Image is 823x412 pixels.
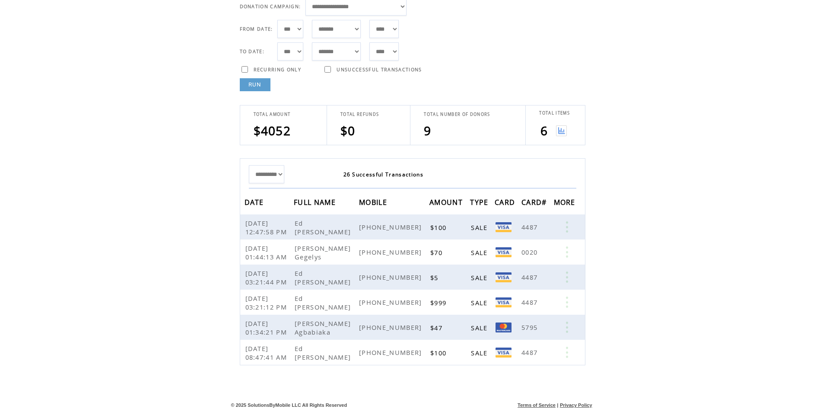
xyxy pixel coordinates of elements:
a: CARD [495,199,517,204]
img: VISA [496,247,512,257]
img: Visa [496,297,512,307]
span: [DATE] 01:34:21 PM [245,319,289,336]
span: SALE [471,248,489,257]
span: $999 [430,298,448,307]
span: 6 [540,122,548,139]
span: TOTAL NUMBER OF DONORS [424,112,490,117]
span: TOTAL AMOUNT [254,112,291,117]
span: 4487 [521,223,540,231]
span: Ed [PERSON_NAME] [295,269,353,286]
span: $100 [430,348,448,357]
span: RECURRING ONLY [254,67,302,73]
span: Ed [PERSON_NAME] [295,294,353,311]
span: Ed [PERSON_NAME] [295,344,353,361]
span: [PHONE_NUMBER] [359,223,424,231]
span: $4052 [254,122,291,139]
span: [PERSON_NAME] Gegelys [295,244,351,261]
span: [DATE] 12:47:58 PM [245,219,289,236]
span: [PHONE_NUMBER] [359,323,424,332]
span: © 2025 SolutionsByMobile LLC All Rights Reserved [231,402,347,408]
span: 5795 [521,323,540,332]
span: 9 [424,122,431,139]
span: MORE [554,195,578,211]
a: RUN [240,78,270,91]
span: SALE [471,298,489,307]
span: [PHONE_NUMBER] [359,248,424,256]
span: CARD# [521,195,549,211]
span: 26 Successful Transactions [343,171,424,178]
a: CARD# [521,199,549,204]
a: Privacy Policy [560,402,592,408]
span: [PHONE_NUMBER] [359,348,424,357]
a: AMOUNT [429,199,465,204]
span: FULL NAME [294,195,338,211]
span: 4487 [521,273,540,281]
span: SALE [471,223,489,232]
span: TOTAL ITEMS [539,110,570,116]
span: SALE [471,273,489,282]
span: Ed [PERSON_NAME] [295,219,353,236]
img: View graph [556,125,567,136]
span: DATE [245,195,266,211]
span: TYPE [470,195,490,211]
span: SALE [471,323,489,332]
a: DATE [245,199,266,204]
a: TYPE [470,199,490,204]
span: TO DATE: [240,48,265,54]
span: $5 [430,273,441,282]
span: [DATE] 03:21:12 PM [245,294,289,311]
span: 4487 [521,348,540,357]
span: [PERSON_NAME] Agbabiaka [295,319,351,336]
span: $47 [430,323,445,332]
span: $100 [430,223,448,232]
span: SALE [471,348,489,357]
span: [DATE] 03:21:44 PM [245,269,289,286]
span: AMOUNT [429,195,465,211]
span: 0020 [521,248,540,256]
span: $0 [340,122,356,139]
img: Visa [496,272,512,282]
span: MOBILE [359,195,389,211]
a: MOBILE [359,199,389,204]
span: FROM DATE: [240,26,273,32]
span: 4487 [521,298,540,307]
span: [PHONE_NUMBER] [359,273,424,281]
a: Terms of Service [518,402,556,408]
a: FULL NAME [294,199,338,204]
span: UNSUCCESSFUL TRANSACTIONS [337,67,422,73]
span: [DATE] 01:44:13 AM [245,244,289,261]
span: | [557,402,558,408]
span: [PHONE_NUMBER] [359,298,424,307]
img: Visa [496,348,512,358]
span: [DATE] 08:47:41 AM [245,344,289,361]
img: Visa [496,222,512,232]
img: Mastercard [496,323,512,332]
span: $70 [430,248,445,257]
span: CARD [495,195,517,211]
span: DONATION CAMPAIGN: [240,3,301,10]
span: TOTAL REFUNDS [340,112,379,117]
